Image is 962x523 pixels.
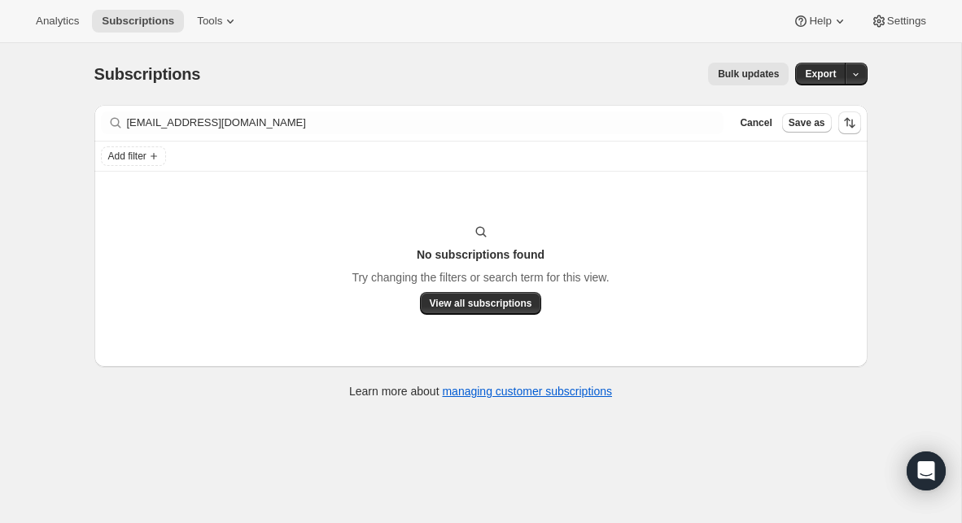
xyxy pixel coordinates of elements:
[783,10,857,33] button: Help
[795,63,846,85] button: Export
[36,15,79,28] span: Analytics
[187,10,248,33] button: Tools
[197,15,222,28] span: Tools
[718,68,779,81] span: Bulk updates
[733,113,778,133] button: Cancel
[127,111,724,134] input: Filter subscribers
[102,15,174,28] span: Subscriptions
[94,65,201,83] span: Subscriptions
[805,68,836,81] span: Export
[708,63,789,85] button: Bulk updates
[430,297,532,310] span: View all subscriptions
[887,15,926,28] span: Settings
[92,10,184,33] button: Subscriptions
[101,146,166,166] button: Add filter
[349,383,612,399] p: Learn more about
[782,113,832,133] button: Save as
[789,116,825,129] span: Save as
[861,10,936,33] button: Settings
[809,15,831,28] span: Help
[740,116,772,129] span: Cancel
[420,292,542,315] button: View all subscriptions
[352,269,609,285] p: Try changing the filters or search term for this view.
[26,10,89,33] button: Analytics
[108,150,146,163] span: Add filter
[442,385,612,398] a: managing customer subscriptions
[838,111,861,134] button: Sort the results
[907,451,946,490] div: Open Intercom Messenger
[417,246,544,263] h3: No subscriptions found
